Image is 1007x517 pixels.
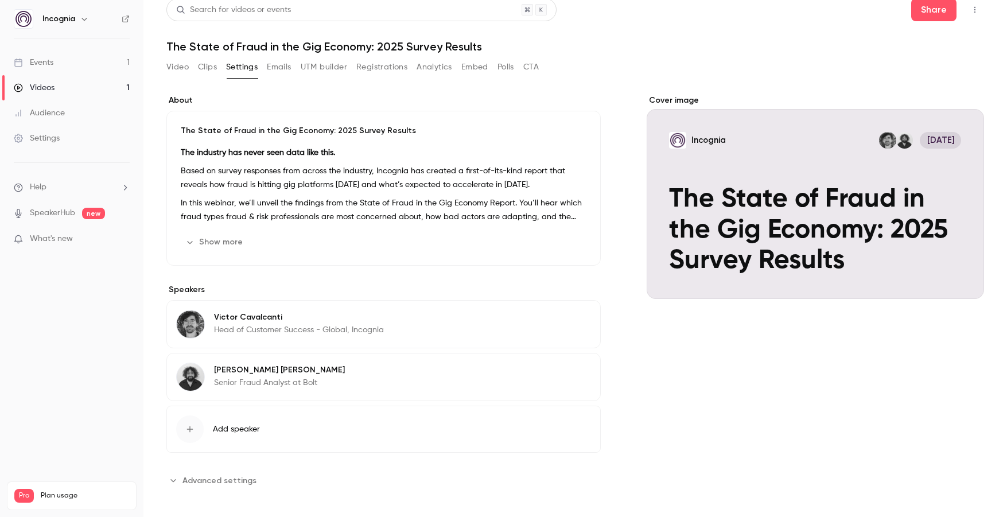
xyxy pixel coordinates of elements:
img: Felix Efren Gonzalez Reyes [177,363,204,391]
label: Cover image [647,95,984,106]
p: The State of Fraud in the Gig Economy: 2025 Survey Results [181,125,586,137]
button: Advanced settings [166,471,263,489]
div: Felix Efren Gonzalez Reyes[PERSON_NAME] [PERSON_NAME]Senior Fraud Analyst at Bolt [166,353,601,401]
p: [PERSON_NAME] [PERSON_NAME] [214,364,345,376]
p: Victor Cavalcanti [214,312,384,323]
img: Incognia [14,10,33,28]
p: Senior Fraud Analyst at Bolt [214,377,345,388]
div: Settings [14,133,60,144]
label: Speakers [166,284,601,296]
button: Emails [267,58,291,76]
h1: The State of Fraud in the Gig Economy: 2025 Survey Results [166,40,984,53]
div: Victor CavalcantiVictor CavalcantiHead of Customer Success - Global, Incognia [166,300,601,348]
span: Add speaker [213,423,260,435]
div: Search for videos or events [176,4,291,16]
button: Clips [198,58,217,76]
button: Embed [461,58,488,76]
button: Add speaker [166,406,601,453]
button: Video [166,58,189,76]
span: What's new [30,233,73,245]
span: Advanced settings [182,475,256,487]
section: Advanced settings [166,471,601,489]
button: Analytics [417,58,452,76]
span: new [82,208,105,219]
a: SpeakerHub [30,207,75,219]
strong: The industry has never seen data like this. [181,149,335,157]
button: Show more [181,233,250,251]
label: About [166,95,601,106]
div: Videos [14,82,55,94]
button: CTA [523,58,539,76]
img: Victor Cavalcanti [177,310,204,338]
li: help-dropdown-opener [14,181,130,193]
span: Pro [14,489,34,503]
p: Based on survey responses from across the industry, Incognia has created a first-of-its-kind repo... [181,164,586,192]
span: Help [30,181,46,193]
button: Registrations [356,58,407,76]
section: Cover image [647,95,984,299]
button: Polls [497,58,514,76]
div: Events [14,57,53,68]
button: UTM builder [301,58,347,76]
button: Top Bar Actions [966,1,984,19]
button: Settings [226,58,258,76]
div: Audience [14,107,65,119]
p: In this webinar, we’ll unveil the findings from the State of Fraud in the Gig Economy Report. You... [181,196,586,224]
p: Head of Customer Success - Global, Incognia [214,324,384,336]
h6: Incognia [42,13,75,25]
span: Plan usage [41,491,129,500]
